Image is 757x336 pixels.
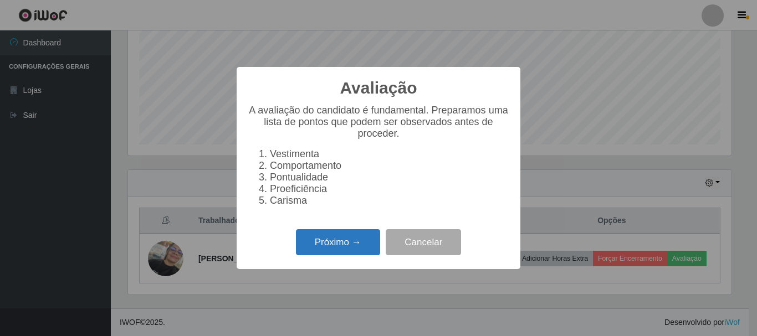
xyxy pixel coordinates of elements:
[248,105,509,139] p: A avaliação do candidato é fundamental. Preparamos uma lista de pontos que podem ser observados a...
[270,148,509,160] li: Vestimenta
[270,172,509,183] li: Pontualidade
[340,78,417,98] h2: Avaliação
[296,229,380,255] button: Próximo →
[386,229,461,255] button: Cancelar
[270,195,509,206] li: Carisma
[270,160,509,172] li: Comportamento
[270,183,509,195] li: Proeficiência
